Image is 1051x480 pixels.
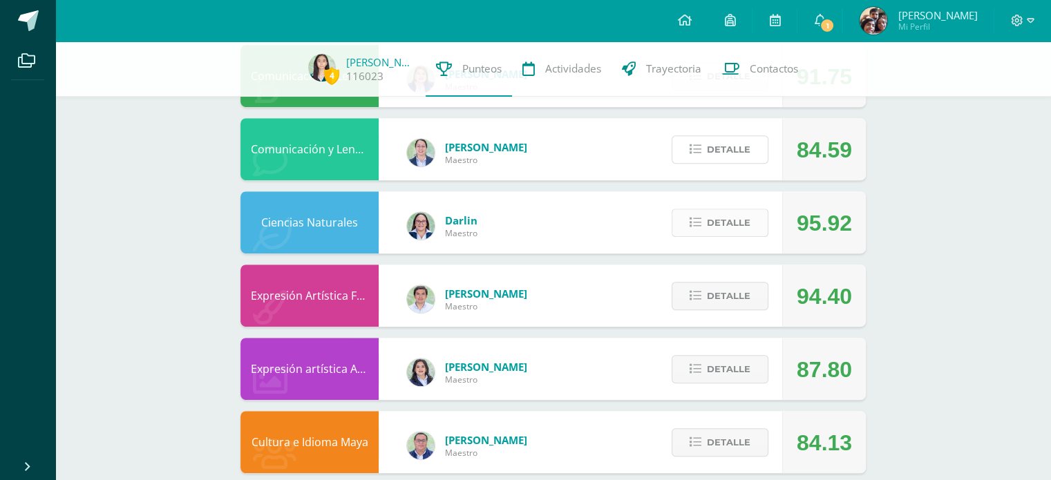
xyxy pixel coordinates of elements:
a: Punteos [426,41,512,97]
span: 4 [324,67,339,84]
div: Cultura e Idioma Maya [240,411,379,473]
span: 1 [820,18,835,33]
div: Expresión artística ARTES PLÁSTICAS [240,338,379,400]
img: 2888544038d106339d2fbd494f6dd41f.png [860,7,887,35]
span: [PERSON_NAME] [445,360,527,374]
div: 87.80 [797,338,852,401]
span: Detalle [707,283,750,309]
div: Ciencias Naturales [240,191,379,253]
span: Detalle [707,210,750,236]
span: [PERSON_NAME] [898,8,977,22]
a: Contactos [712,41,808,97]
a: Trayectoria [612,41,712,97]
img: 403bb2e11fc21245f63eedc37d9b59df.png [308,54,336,81]
img: 4a4aaf78db504b0aa81c9e1154a6f8e5.png [407,358,435,386]
span: Actividades [545,61,601,76]
span: Maestro [445,447,527,459]
span: Contactos [750,61,798,76]
span: [PERSON_NAME] [445,433,527,447]
a: 116023 [346,69,384,84]
a: Actividades [512,41,612,97]
img: 8e3dba6cfc057293c5db5c78f6d0205d.png [407,285,435,313]
span: Punteos [462,61,502,76]
div: 84.13 [797,412,852,474]
button: Detalle [672,428,768,457]
span: Detalle [707,137,750,162]
button: Detalle [672,209,768,237]
div: Comunicación y Lenguaje Inglés [240,118,379,180]
span: [PERSON_NAME] [445,140,527,154]
img: 571966f00f586896050bf2f129d9ef0a.png [407,212,435,240]
span: Detalle [707,430,750,455]
img: c1c1b07ef08c5b34f56a5eb7b3c08b85.png [407,432,435,459]
span: Maestro [445,300,527,312]
span: [PERSON_NAME] [445,287,527,300]
div: 94.40 [797,265,852,327]
div: 84.59 [797,119,852,181]
div: Expresión Artística FORMACIÓN MUSICAL [240,265,379,327]
button: Detalle [672,135,768,164]
img: bdeda482c249daf2390eb3a441c038f2.png [407,139,435,166]
button: Detalle [672,355,768,383]
button: Detalle [672,282,768,310]
span: Maestro [445,227,477,239]
span: Trayectoria [646,61,701,76]
span: Maestro [445,374,527,385]
span: Detalle [707,356,750,382]
div: 95.92 [797,192,852,254]
a: [PERSON_NAME] [346,55,415,69]
span: Darlin [445,213,477,227]
span: Mi Perfil [898,21,977,32]
span: Maestro [445,154,527,166]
